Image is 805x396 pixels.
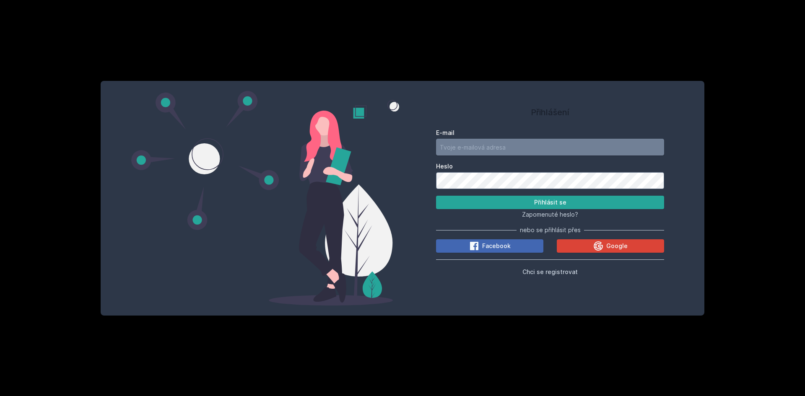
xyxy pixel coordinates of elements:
[522,211,578,218] span: Zapomenuté heslo?
[436,239,543,253] button: Facebook
[606,242,628,250] span: Google
[436,129,664,137] label: E-mail
[436,196,664,209] button: Přihlásit se
[436,162,664,171] label: Heslo
[436,106,664,119] h1: Přihlášení
[436,139,664,155] input: Tvoje e-mailová adresa
[482,242,511,250] span: Facebook
[522,267,578,277] button: Chci se registrovat
[522,268,578,275] span: Chci se registrovat
[557,239,664,253] button: Google
[520,226,581,234] span: nebo se přihlásit přes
